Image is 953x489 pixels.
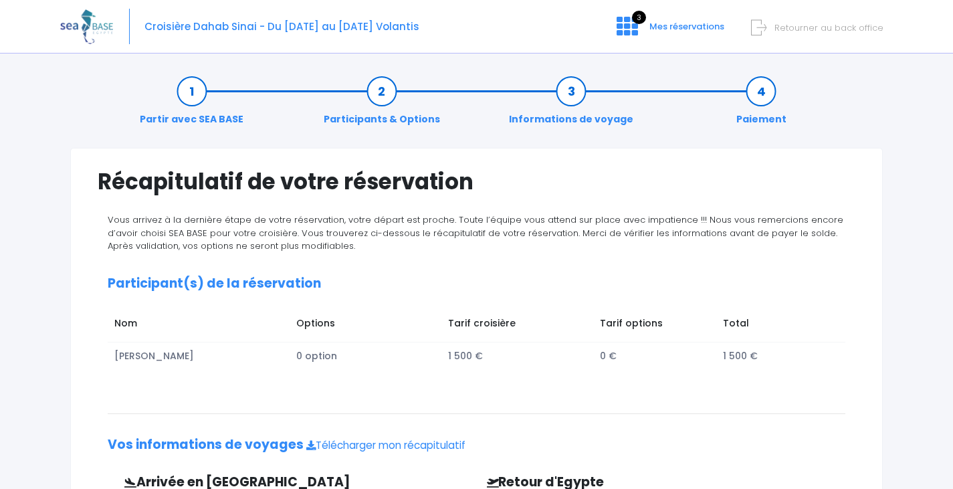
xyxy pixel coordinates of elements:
[108,437,845,453] h2: Vos informations de voyages
[716,343,832,370] td: 1 500 €
[730,84,793,126] a: Paiement
[306,438,465,452] a: Télécharger mon récapitulatif
[108,343,290,370] td: [PERSON_NAME]
[756,21,883,34] a: Retourner au back office
[290,310,441,342] td: Options
[144,19,419,33] span: Croisière Dahab Sinai - Du [DATE] au [DATE] Volantis
[502,84,640,126] a: Informations de voyage
[774,21,883,34] span: Retourner au back office
[649,20,724,33] span: Mes réservations
[98,169,855,195] h1: Récapitulatif de votre réservation
[296,349,337,363] span: 0 option
[606,25,732,37] a: 3 Mes réservations
[108,213,843,252] span: Vous arrivez à la dernière étape de votre réservation, votre départ est proche. Toute l’équipe vo...
[441,343,593,370] td: 1 500 €
[108,310,290,342] td: Nom
[441,310,593,342] td: Tarif croisière
[317,84,447,126] a: Participants & Options
[593,310,716,342] td: Tarif options
[133,84,250,126] a: Partir avec SEA BASE
[632,11,646,24] span: 3
[593,343,716,370] td: 0 €
[108,276,845,292] h2: Participant(s) de la réservation
[716,310,832,342] td: Total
